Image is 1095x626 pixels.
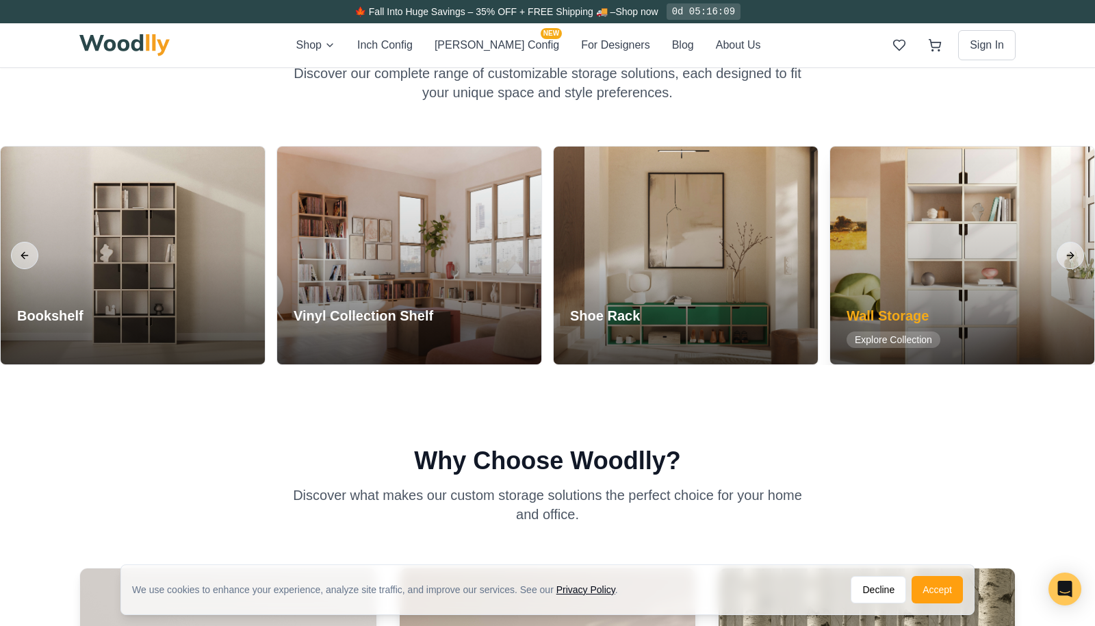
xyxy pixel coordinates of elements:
h3: Vinyl Collection Shelf [294,306,433,325]
button: Inch Config [357,36,413,54]
button: Blog [672,36,694,54]
div: We use cookies to enhance your experience, analyze site traffic, and improve our services. See our . [132,583,629,597]
img: Woodlly [79,34,170,56]
h2: Why Choose Woodlly? [79,447,1016,475]
a: Privacy Policy [556,584,615,595]
h3: Wall Storage [847,306,940,325]
h3: Bookshelf [17,306,111,325]
div: Open Intercom Messenger [1048,573,1081,605]
button: Decline [851,576,906,603]
h3: Shoe Rack [570,306,664,325]
button: About Us [716,36,761,54]
p: Discover our complete range of customizable storage solutions, each designed to fit your unique s... [285,64,810,102]
span: Explore Collection [847,331,940,348]
div: 0d 05:16:09 [667,3,740,20]
span: NEW [541,28,562,39]
a: Shop now [615,6,658,17]
button: Accept [912,576,963,603]
button: Sign In [958,30,1016,60]
button: For Designers [581,36,649,54]
p: Discover what makes our custom storage solutions the perfect choice for your home and office. [285,486,810,524]
span: 🍁 Fall Into Huge Savings – 35% OFF + FREE Shipping 🚚 – [355,6,615,17]
button: [PERSON_NAME] ConfigNEW [435,36,559,54]
button: Shop [296,36,335,54]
